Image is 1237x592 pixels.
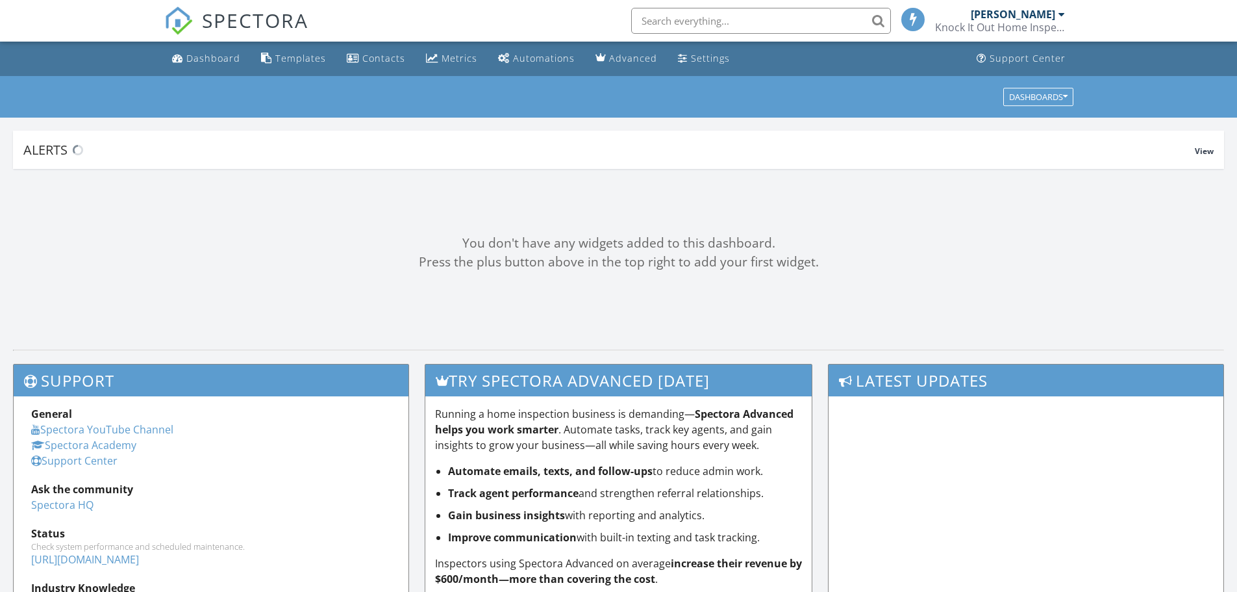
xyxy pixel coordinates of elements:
img: The Best Home Inspection Software - Spectora [164,6,193,35]
a: Templates [256,47,331,71]
a: Automations (Basic) [493,47,580,71]
div: Metrics [442,52,477,64]
div: Press the plus button above in the top right to add your first widget. [13,253,1224,272]
a: [URL][DOMAIN_NAME] [31,552,139,567]
li: to reduce admin work. [448,463,803,479]
li: with reporting and analytics. [448,508,803,523]
div: You don't have any widgets added to this dashboard. [13,234,1224,253]
span: View [1195,146,1214,157]
div: Automations [513,52,575,64]
a: SPECTORA [164,18,308,45]
a: Advanced [590,47,662,71]
div: [PERSON_NAME] [971,8,1055,21]
h3: Try spectora advanced [DATE] [425,365,812,396]
strong: Gain business insights [448,508,565,522]
a: Contacts [342,47,410,71]
div: Ask the community [31,482,391,497]
strong: Improve communication [448,530,577,545]
a: Spectora YouTube Channel [31,422,173,437]
div: Advanced [609,52,657,64]
p: Inspectors using Spectora Advanced on average . [435,556,803,587]
a: Metrics [421,47,482,71]
strong: Track agent performance [448,486,579,500]
a: Settings [673,47,735,71]
a: Support Center [971,47,1071,71]
div: Status [31,526,391,541]
input: Search everything... [631,8,891,34]
button: Dashboards [1003,88,1073,106]
li: and strengthen referral relationships. [448,485,803,501]
div: Support Center [990,52,1066,64]
div: Contacts [362,52,405,64]
div: Dashboards [1009,92,1068,101]
div: Templates [275,52,326,64]
h3: Support [14,365,408,396]
a: Dashboard [167,47,245,71]
strong: General [31,407,72,421]
h3: Latest Updates [829,365,1223,396]
div: Settings [691,52,730,64]
li: with built-in texting and task tracking. [448,530,803,545]
a: Support Center [31,454,118,468]
a: Spectora HQ [31,498,94,512]
strong: increase their revenue by $600/month—more than covering the cost [435,556,802,586]
div: Alerts [23,141,1195,159]
div: Check system performance and scheduled maintenance. [31,541,391,552]
div: Knock It Out Home Inspections [935,21,1065,34]
span: SPECTORA [202,6,308,34]
p: Running a home inspection business is demanding— . Automate tasks, track key agents, and gain ins... [435,406,803,453]
strong: Automate emails, texts, and follow-ups [448,464,653,478]
div: Dashboard [186,52,240,64]
strong: Spectora Advanced helps you work smarter [435,407,793,437]
a: Spectora Academy [31,438,136,452]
